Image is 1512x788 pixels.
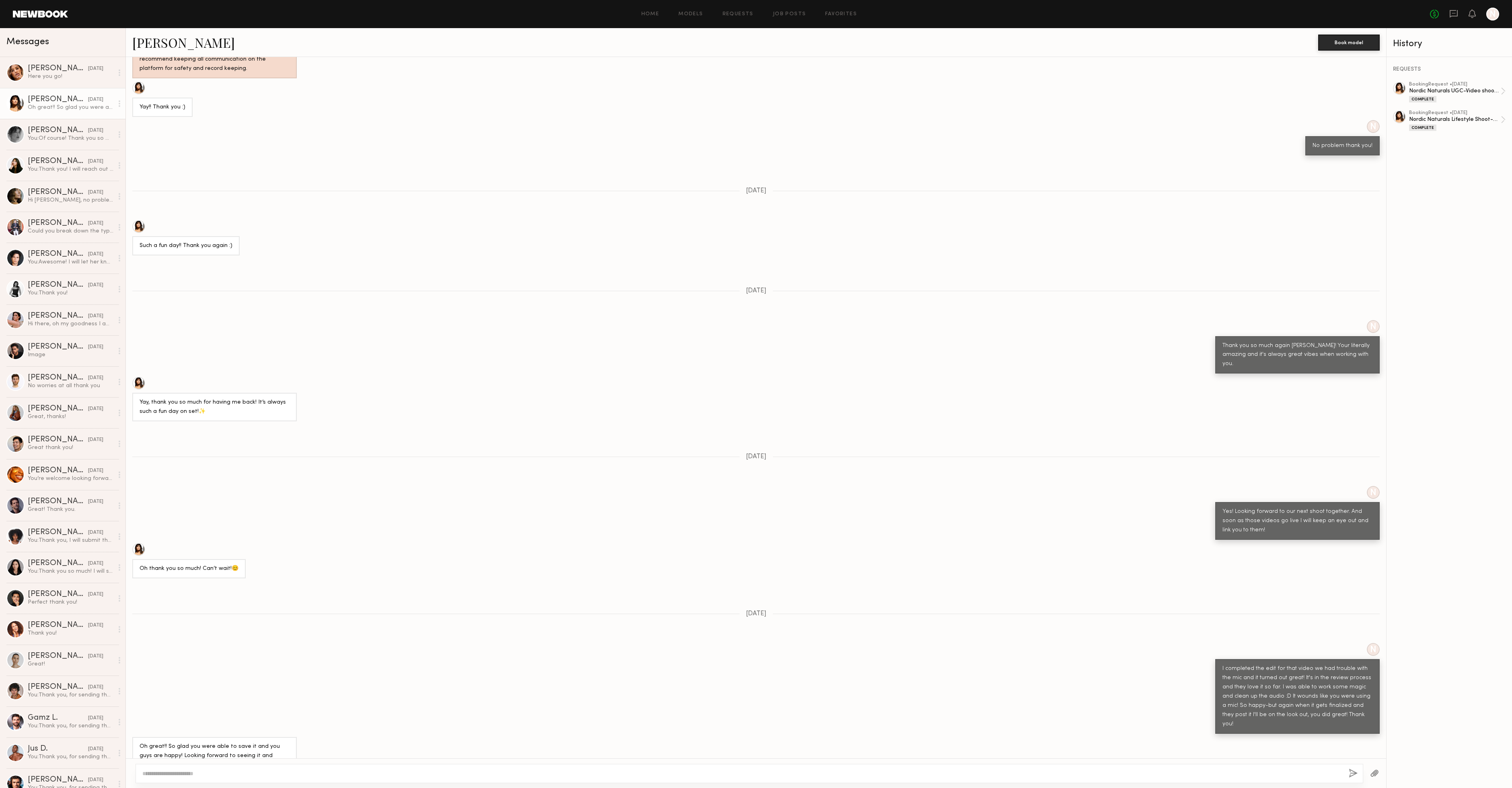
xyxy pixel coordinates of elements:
div: [DATE] [88,189,103,196]
div: [DATE] [88,745,103,753]
div: [PERSON_NAME] [28,621,88,629]
div: [DATE] [88,622,103,629]
div: Thank you! [28,629,113,637]
div: [DATE] [88,158,103,165]
a: Models [678,12,703,17]
div: Hi there, oh my goodness I am so sorry. Unfortunately I was shooting in [GEOGRAPHIC_DATA] and I c... [28,320,113,328]
div: [DATE] [88,776,103,784]
div: Could you break down the typical day rates? [28,227,113,235]
span: Messages [6,37,49,47]
div: Hi [PERSON_NAME], no problem [EMAIL_ADDRESS][PERSON_NAME][DOMAIN_NAME] [PHONE_NUMBER] I would rat... [28,196,113,204]
div: You: Thank you, for sending these over! I will submit these. [28,691,113,699]
div: [PERSON_NAME] [28,127,88,135]
a: [PERSON_NAME] [132,34,235,51]
a: Job Posts [773,12,806,17]
div: Perfect thank you! [28,598,113,606]
div: [DATE] [88,343,103,351]
div: [DATE] [88,591,103,598]
div: [PERSON_NAME] [28,652,88,660]
div: [PERSON_NAME] [28,188,88,196]
div: [DATE] [88,282,103,289]
div: Complete [1409,96,1436,102]
div: [PERSON_NAME] [28,65,88,73]
div: [DATE] [88,312,103,320]
div: Thank you so much again [PERSON_NAME]! Your literally amazing and it's always great vibes when wo... [1222,341,1372,369]
a: Book model [1318,39,1380,45]
div: [PERSON_NAME] [28,467,88,475]
div: You: Thank you! [28,289,113,297]
div: Nordic Naturals UGC-Video shoot - V397-V399 [1409,87,1501,95]
div: [DATE] [88,498,103,506]
span: [DATE] [746,610,766,617]
div: Complete [1409,125,1436,131]
div: Here you go! [28,73,113,80]
div: Great, thanks! [28,413,113,421]
div: You: Thank you! I will reach out again soon. [28,165,113,173]
div: You: Awesome! I will let her know. [28,258,113,266]
div: Nordic Naturals Lifestyle Shoot-P068 [1409,116,1501,123]
div: [PERSON_NAME] [28,683,88,691]
div: [PERSON_NAME] [28,559,88,568]
div: Oh great!! So glad you were able to save it and you guys are happy! Looking forward to seeing it ... [28,104,113,111]
a: Home [641,12,659,17]
div: [DATE] [88,251,103,258]
div: Great thank you! [28,444,113,451]
div: [DATE] [88,715,103,722]
div: [DATE] [88,684,103,691]
div: [DATE] [88,436,103,444]
a: bookingRequest •[DATE]Nordic Naturals Lifestyle Shoot-P068Complete [1409,110,1506,131]
div: You: Of course! Thank you so much! [28,135,113,142]
div: History [1393,39,1506,49]
div: [DATE] [88,467,103,475]
div: [DATE] [88,653,103,660]
div: [PERSON_NAME] [28,405,88,413]
div: [PERSON_NAME] [28,529,88,537]
div: [PERSON_NAME] [28,250,88,258]
div: [DATE] [88,560,103,568]
div: Yay!! Thank you :) [140,103,185,112]
button: Book model [1318,35,1380,51]
div: [DATE] [88,405,103,413]
a: bookingRequest •[DATE]Nordic Naturals UGC-Video shoot - V397-V399Complete [1409,82,1506,102]
span: [DATE] [746,288,766,294]
div: [PERSON_NAME] [28,96,88,104]
div: [PERSON_NAME] [28,374,88,382]
div: [DATE] [88,374,103,382]
span: [DATE] [746,453,766,460]
div: Image [28,351,113,359]
div: Oh great!! So glad you were able to save it and you guys are happy! Looking forward to seeing it ... [140,742,290,770]
div: You: Thank you so much! I will submit these! [28,568,113,575]
div: [PERSON_NAME] [28,590,88,598]
div: [PERSON_NAME] [28,157,88,165]
div: [PERSON_NAME] [28,343,88,351]
a: Requests [723,12,754,17]
span: [DATE] [746,188,766,194]
a: Favorites [825,12,857,17]
div: [DATE] [88,127,103,135]
div: booking Request • [DATE] [1409,82,1501,87]
div: Jus D. [28,745,88,753]
div: I completed the edit for that video we had trouble with the mic and it turned out great! It's in ... [1222,664,1372,729]
div: You: Thank you, I will submit these! [28,537,113,544]
div: No worries at all thank you [28,382,113,390]
div: [PERSON_NAME] [28,219,88,227]
div: You: Thank you, for sending these over! I will submit these. [28,753,113,761]
div: REQUESTS [1393,67,1506,72]
div: [PERSON_NAME] [28,281,88,289]
div: [PERSON_NAME] [28,312,88,320]
div: You’re welcome looking forward to opportunity to work with you all. [GEOGRAPHIC_DATA] [28,475,113,482]
div: No problem thank you! [1313,141,1372,151]
div: booking Request • [DATE] [1409,110,1501,116]
div: [PERSON_NAME] [28,776,88,784]
div: Yes! Looking forward to our next shoot together. And soon as those videos go live I will keep an ... [1222,507,1372,535]
div: [PERSON_NAME] [28,498,88,506]
a: N [1486,8,1499,20]
div: Gamz L. [28,714,88,722]
div: Such a fun day!! Thank you again :) [140,241,232,251]
div: [DATE] [88,96,103,104]
div: [DATE] [88,65,103,73]
div: Yay, thank you so much for having me back! It’s always such a fun day on set!✨ [140,398,290,416]
div: Great! Thank you. [28,506,113,513]
div: [PERSON_NAME] [28,436,88,444]
div: Oh thank you so much! Can’t wait!😊 [140,564,238,574]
